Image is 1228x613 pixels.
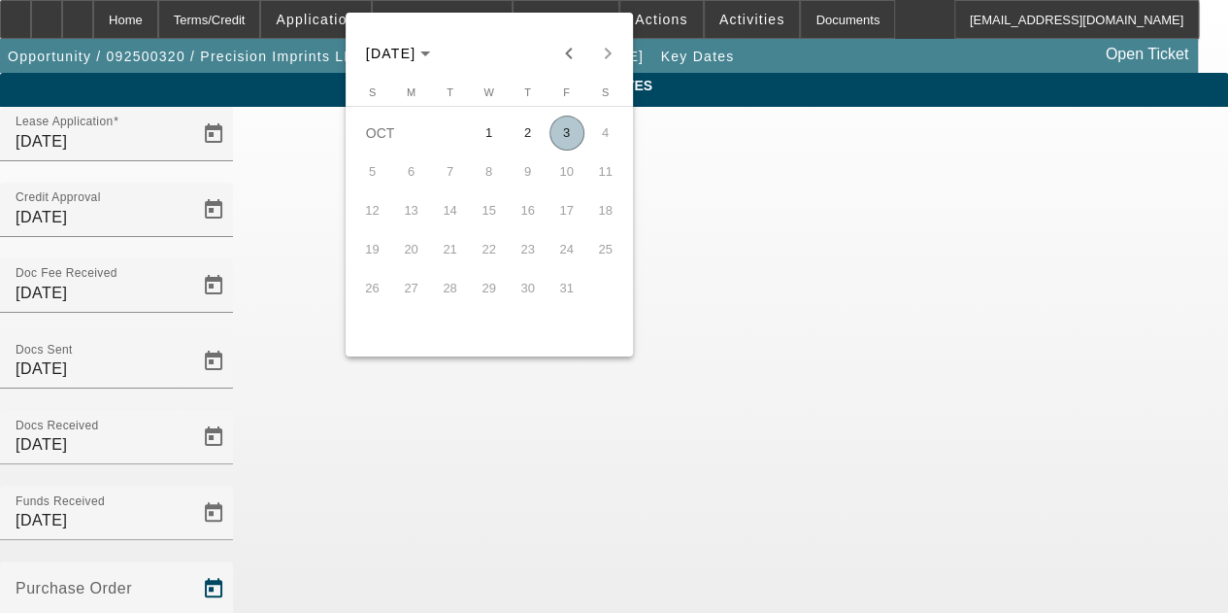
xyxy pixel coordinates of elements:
[369,86,376,98] span: S
[355,154,390,189] span: 5
[511,271,546,306] span: 30
[431,153,470,191] button: October 7, 2025
[472,154,507,189] span: 8
[549,34,588,73] button: Previous month
[586,230,625,269] button: October 25, 2025
[472,116,507,151] span: 1
[407,86,415,98] span: M
[392,230,431,269] button: October 20, 2025
[433,154,468,189] span: 7
[392,269,431,308] button: October 27, 2025
[511,232,546,267] span: 23
[394,193,429,228] span: 13
[586,191,625,230] button: October 18, 2025
[392,153,431,191] button: October 6, 2025
[586,114,625,153] button: October 4, 2025
[353,153,392,191] button: October 5, 2025
[509,114,548,153] button: October 2, 2025
[394,154,429,189] span: 6
[366,46,416,61] span: [DATE]
[548,153,586,191] button: October 10, 2025
[353,114,470,153] td: OCT
[355,193,390,228] span: 12
[548,230,586,269] button: October 24, 2025
[470,191,509,230] button: October 15, 2025
[602,86,609,98] span: S
[394,232,429,267] span: 20
[355,232,390,267] span: 19
[548,269,586,308] button: October 31, 2025
[470,114,509,153] button: October 1, 2025
[433,193,468,228] span: 14
[355,271,390,306] span: 26
[588,154,623,189] span: 11
[549,232,584,267] span: 24
[353,230,392,269] button: October 19, 2025
[433,271,468,306] span: 28
[358,36,439,71] button: Choose month and year
[509,191,548,230] button: October 16, 2025
[394,271,429,306] span: 27
[511,116,546,151] span: 2
[588,193,623,228] span: 18
[392,191,431,230] button: October 13, 2025
[548,114,586,153] button: October 3, 2025
[563,86,570,98] span: F
[353,191,392,230] button: October 12, 2025
[549,193,584,228] span: 17
[509,269,548,308] button: October 30, 2025
[353,269,392,308] button: October 26, 2025
[433,232,468,267] span: 21
[586,153,625,191] button: October 11, 2025
[588,232,623,267] span: 25
[511,154,546,189] span: 9
[509,153,548,191] button: October 9, 2025
[472,232,507,267] span: 22
[588,116,623,151] span: 4
[549,271,584,306] span: 31
[447,86,453,98] span: T
[470,153,509,191] button: October 8, 2025
[549,116,584,151] span: 3
[548,191,586,230] button: October 17, 2025
[470,230,509,269] button: October 22, 2025
[431,269,470,308] button: October 28, 2025
[483,86,493,98] span: W
[431,191,470,230] button: October 14, 2025
[470,269,509,308] button: October 29, 2025
[472,271,507,306] span: 29
[509,230,548,269] button: October 23, 2025
[472,193,507,228] span: 15
[549,154,584,189] span: 10
[431,230,470,269] button: October 21, 2025
[524,86,531,98] span: T
[511,193,546,228] span: 16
